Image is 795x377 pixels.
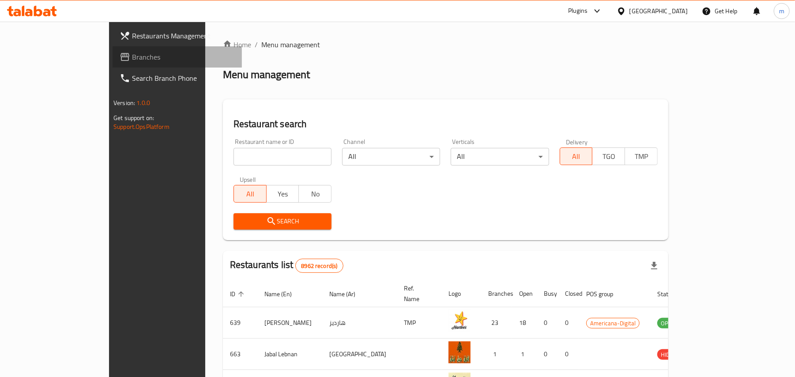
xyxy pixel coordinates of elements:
[566,139,588,145] label: Delivery
[261,39,320,50] span: Menu management
[512,339,537,370] td: 1
[629,150,654,163] span: TMP
[625,147,658,165] button: TMP
[512,280,537,307] th: Open
[481,339,512,370] td: 1
[113,68,242,89] a: Search Branch Phone
[537,280,558,307] th: Busy
[586,289,625,299] span: POS group
[255,39,258,50] li: /
[234,185,267,203] button: All
[113,112,154,124] span: Get support on:
[223,68,310,82] h2: Menu management
[558,280,579,307] th: Closed
[264,289,303,299] span: Name (En)
[240,176,256,182] label: Upsell
[397,307,441,339] td: TMP
[441,280,481,307] th: Logo
[322,307,397,339] td: هارديز
[295,259,343,273] div: Total records count
[657,349,684,360] div: HIDDEN
[657,318,679,328] span: OPEN
[448,310,471,332] img: Hardee's
[568,6,588,16] div: Plugins
[481,307,512,339] td: 23
[644,255,665,276] div: Export file
[657,350,684,360] span: HIDDEN
[481,280,512,307] th: Branches
[512,307,537,339] td: 18
[136,97,150,109] span: 1.0.0
[657,289,686,299] span: Status
[257,339,322,370] td: Jabal Lebnan
[592,147,625,165] button: TGO
[342,148,440,166] div: All
[223,39,668,50] nav: breadcrumb
[241,216,324,227] span: Search
[298,185,332,203] button: No
[113,46,242,68] a: Branches
[230,289,247,299] span: ID
[132,30,235,41] span: Restaurants Management
[537,307,558,339] td: 0
[560,147,593,165] button: All
[132,73,235,83] span: Search Branch Phone
[302,188,328,200] span: No
[448,341,471,363] img: Jabal Lebnan
[322,339,397,370] td: [GEOGRAPHIC_DATA]
[779,6,784,16] span: m
[329,289,367,299] span: Name (Ar)
[296,262,343,270] span: 8962 record(s)
[113,97,135,109] span: Version:
[270,188,296,200] span: Yes
[266,185,299,203] button: Yes
[113,25,242,46] a: Restaurants Management
[237,188,263,200] span: All
[558,307,579,339] td: 0
[596,150,622,163] span: TGO
[451,148,549,166] div: All
[230,258,343,273] h2: Restaurants list
[132,52,235,62] span: Branches
[234,213,332,230] button: Search
[257,307,322,339] td: [PERSON_NAME]
[404,283,431,304] span: Ref. Name
[558,339,579,370] td: 0
[113,121,170,132] a: Support.OpsPlatform
[537,339,558,370] td: 0
[629,6,688,16] div: [GEOGRAPHIC_DATA]
[564,150,589,163] span: All
[587,318,639,328] span: Americana-Digital
[234,117,658,131] h2: Restaurant search
[234,148,332,166] input: Search for restaurant name or ID..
